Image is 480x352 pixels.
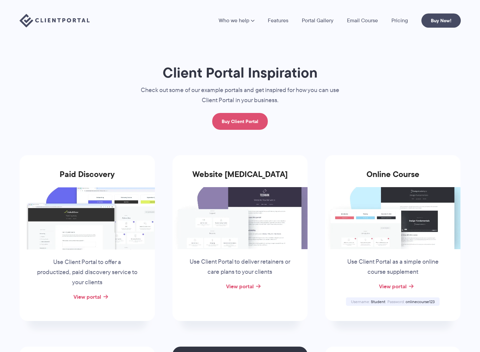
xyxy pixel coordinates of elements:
h3: Online Course [325,170,460,187]
a: Who we help [219,18,254,23]
a: Email Course [347,18,378,23]
p: Check out some of our example portals and get inspired for how you can use Client Portal in your ... [127,85,353,106]
a: Buy Now! [421,13,461,28]
h1: Client Portal Inspiration [127,64,353,82]
h3: Website [MEDICAL_DATA] [172,170,308,187]
span: onlinecourse123 [406,299,435,304]
a: Features [268,18,288,23]
h3: Paid Discovery [20,170,155,187]
a: Buy Client Portal [212,113,268,130]
a: View portal [379,282,407,290]
span: Username [351,299,370,304]
a: View portal [226,282,254,290]
a: Portal Gallery [302,18,333,23]
a: View portal [73,293,101,301]
span: Password [387,299,405,304]
p: Use Client Portal to offer a productized, paid discovery service to your clients [36,257,138,288]
p: Use Client Portal to deliver retainers or care plans to your clients [189,257,291,277]
span: Student [371,299,385,304]
p: Use Client Portal as a simple online course supplement [342,257,444,277]
a: Pricing [391,18,408,23]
